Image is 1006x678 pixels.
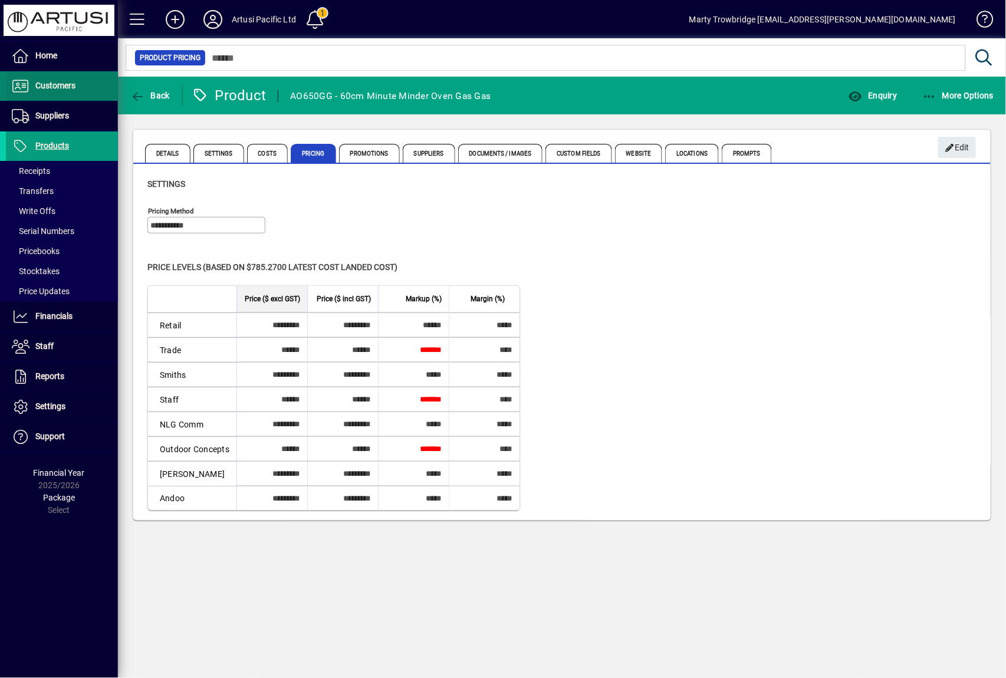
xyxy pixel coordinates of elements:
[6,261,118,281] a: Stocktakes
[247,144,288,163] span: Costs
[291,144,336,163] span: Pricing
[945,138,970,157] span: Edit
[35,311,73,321] span: Financials
[118,85,183,106] app-page-header-button: Back
[35,341,54,351] span: Staff
[6,332,118,361] a: Staff
[339,144,400,163] span: Promotions
[245,292,300,305] span: Price ($ excl GST)
[35,371,64,381] span: Reports
[232,10,296,29] div: Artusi Pacific Ltd
[12,186,54,196] span: Transfers
[6,362,118,391] a: Reports
[156,9,194,30] button: Add
[6,101,118,131] a: Suppliers
[6,161,118,181] a: Receipts
[43,493,75,502] span: Package
[6,241,118,261] a: Pricebooks
[6,71,118,101] a: Customers
[127,85,173,106] button: Back
[6,201,118,221] a: Write Offs
[919,85,997,106] button: More Options
[6,281,118,301] a: Price Updates
[34,468,85,478] span: Financial Year
[148,436,236,461] td: Outdoor Concepts
[194,9,232,30] button: Profile
[290,87,491,106] div: AO650GG - 60cm Minute Minder Oven Gas Gas
[130,91,170,100] span: Back
[6,181,118,201] a: Transfers
[35,432,65,441] span: Support
[6,422,118,452] a: Support
[145,144,190,163] span: Details
[12,287,70,296] span: Price Updates
[6,302,118,331] a: Financials
[148,412,236,436] td: NLG Comm
[35,51,57,60] span: Home
[12,246,60,256] span: Pricebooks
[148,312,236,337] td: Retail
[403,144,455,163] span: Suppliers
[35,401,65,411] span: Settings
[545,144,612,163] span: Custom Fields
[12,166,50,176] span: Receipts
[968,2,991,41] a: Knowledge Base
[458,144,543,163] span: Documents / Images
[148,362,236,387] td: Smiths
[845,85,900,106] button: Enquiry
[148,387,236,412] td: Staff
[406,292,442,305] span: Markup (%)
[12,206,55,216] span: Write Offs
[12,226,74,236] span: Serial Numbers
[148,337,236,362] td: Trade
[615,144,663,163] span: Website
[35,141,69,150] span: Products
[722,144,772,163] span: Prompts
[140,52,200,64] span: Product Pricing
[665,144,719,163] span: Locations
[147,262,397,272] span: Price levels (based on $785.2700 Latest cost landed cost)
[471,292,505,305] span: Margin (%)
[6,221,118,241] a: Serial Numbers
[6,41,118,71] a: Home
[147,179,185,189] span: Settings
[12,266,60,276] span: Stocktakes
[938,137,976,158] button: Edit
[35,81,75,90] span: Customers
[148,486,236,510] td: Andoo
[192,86,267,105] div: Product
[35,111,69,120] span: Suppliers
[689,10,956,29] div: Marty Trowbridge [EMAIL_ADDRESS][PERSON_NAME][DOMAIN_NAME]
[148,207,194,215] mat-label: Pricing method
[848,91,897,100] span: Enquiry
[6,392,118,422] a: Settings
[193,144,244,163] span: Settings
[922,91,994,100] span: More Options
[148,461,236,486] td: [PERSON_NAME]
[317,292,371,305] span: Price ($ incl GST)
